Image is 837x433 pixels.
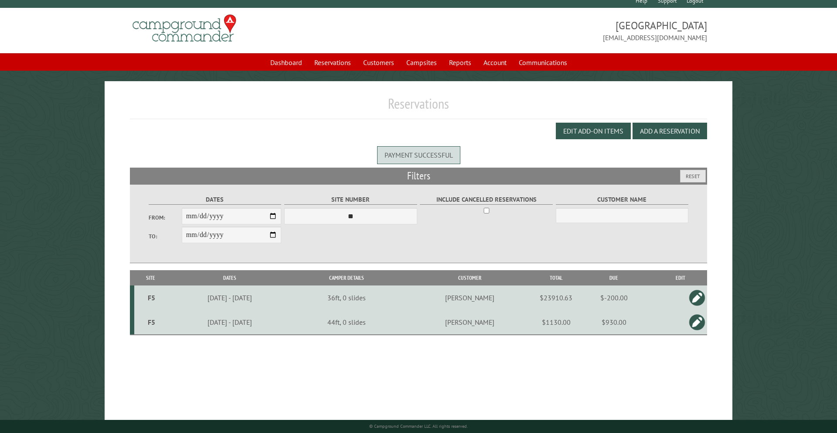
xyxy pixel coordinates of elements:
[149,232,182,241] label: To:
[633,123,707,139] button: Add a Reservation
[149,195,282,205] label: Dates
[538,285,574,310] td: $23910.63
[538,270,574,285] th: Total
[574,285,653,310] td: $-200.00
[401,270,538,285] th: Customer
[538,310,574,335] td: $1130.00
[130,168,708,184] h2: Filters
[556,195,689,205] label: Customer Name
[134,270,167,285] th: Site
[420,195,553,205] label: Include Cancelled Reservations
[574,270,653,285] th: Due
[654,270,708,285] th: Edit
[377,146,460,164] div: Payment successful
[574,310,653,335] td: $930.00
[556,123,631,139] button: Edit Add-on Items
[169,293,291,302] div: [DATE] - [DATE]
[369,423,468,429] small: © Campground Commander LLC. All rights reserved.
[478,54,512,71] a: Account
[169,318,291,326] div: [DATE] - [DATE]
[358,54,399,71] a: Customers
[401,54,442,71] a: Campsites
[265,54,307,71] a: Dashboard
[401,285,538,310] td: [PERSON_NAME]
[309,54,356,71] a: Reservations
[292,270,401,285] th: Camper Details
[292,310,401,335] td: 44ft, 0 slides
[284,195,417,205] label: Site Number
[130,11,239,45] img: Campground Commander
[444,54,476,71] a: Reports
[167,270,292,285] th: Dates
[292,285,401,310] td: 36ft, 0 slides
[130,95,708,119] h1: Reservations
[418,18,707,43] span: [GEOGRAPHIC_DATA] [EMAIL_ADDRESS][DOMAIN_NAME]
[138,293,166,302] div: F5
[149,213,182,222] label: From:
[680,170,706,182] button: Reset
[514,54,572,71] a: Communications
[401,310,538,335] td: [PERSON_NAME]
[138,318,166,326] div: F5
